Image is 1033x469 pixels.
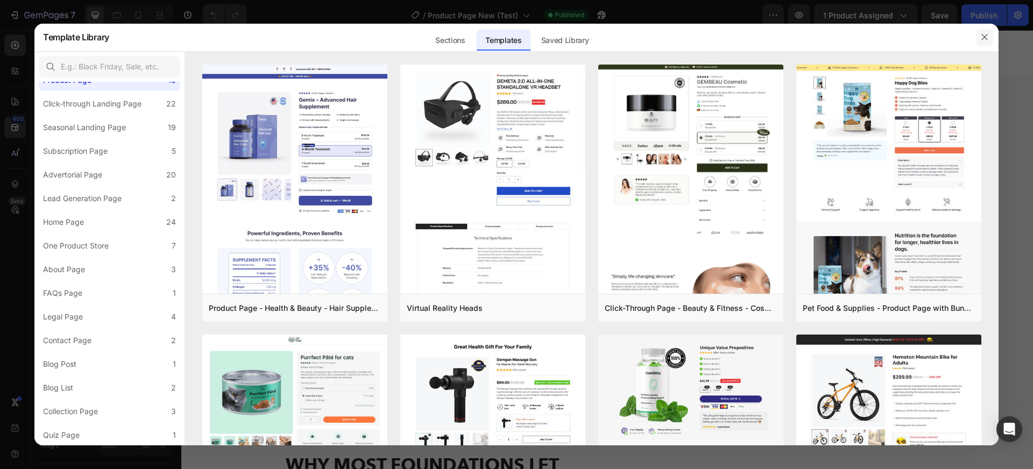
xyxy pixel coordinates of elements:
div: Sections [427,30,473,51]
div: About Page [43,263,85,276]
div: Virtual Reality Heads [407,302,483,315]
div: Advertorial Page [43,168,102,181]
div: Contact Page [43,334,91,347]
div: 1 [173,429,176,442]
button: Dot [423,338,429,344]
div: Lead Generation Page [43,192,122,205]
div: Saved Library [533,30,598,51]
div: Blog List [43,381,73,394]
div: Seasonal Landing Page [43,121,126,134]
h2: See How It Works on Different Women [111,89,741,116]
div: 4 [171,310,176,323]
div: 24 [166,216,176,229]
video: Video [273,122,418,321]
div: 5 [172,145,176,158]
div: Subscription Page [43,145,108,158]
div: Click-through Landing Page [43,97,141,110]
div: FAQs Page [43,287,82,300]
div: Collection Page [43,405,98,418]
input: E.g.: Black Friday, Sale, etc. [39,56,180,77]
div: 19 [168,121,176,134]
div: Click-Through Page - Beauty & Fitness - Cosmetic [605,302,777,315]
div: 3 [171,405,176,418]
video: Video [111,122,257,321]
div: Blog Post [43,358,76,371]
div: 1 [173,358,176,371]
div: Quiz Page [43,429,80,442]
div: 22 [166,97,176,110]
div: Legal Page [43,310,83,323]
video: Video [434,122,579,321]
div: Home Page [43,216,84,229]
div: Pet Food & Supplies - Product Page with Bundle [803,302,975,315]
strong: Why Most Foundations Let you down [104,424,378,469]
video: Video [596,122,741,321]
div: 2 [171,192,176,205]
button: Dot [411,338,418,344]
h2: Template Library [43,23,109,51]
div: 2 [171,334,176,347]
div: 20 [166,168,176,181]
div: Open Intercom Messenger [996,416,1022,442]
div: Product Page - Health & Beauty - Hair Supplement [209,302,381,315]
div: 1 [173,287,176,300]
button: Dot [435,338,441,344]
div: 2 [171,381,176,394]
div: 7 [172,239,176,252]
div: One Product Store [43,239,109,252]
div: Templates [477,30,530,51]
div: 3 [171,263,176,276]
